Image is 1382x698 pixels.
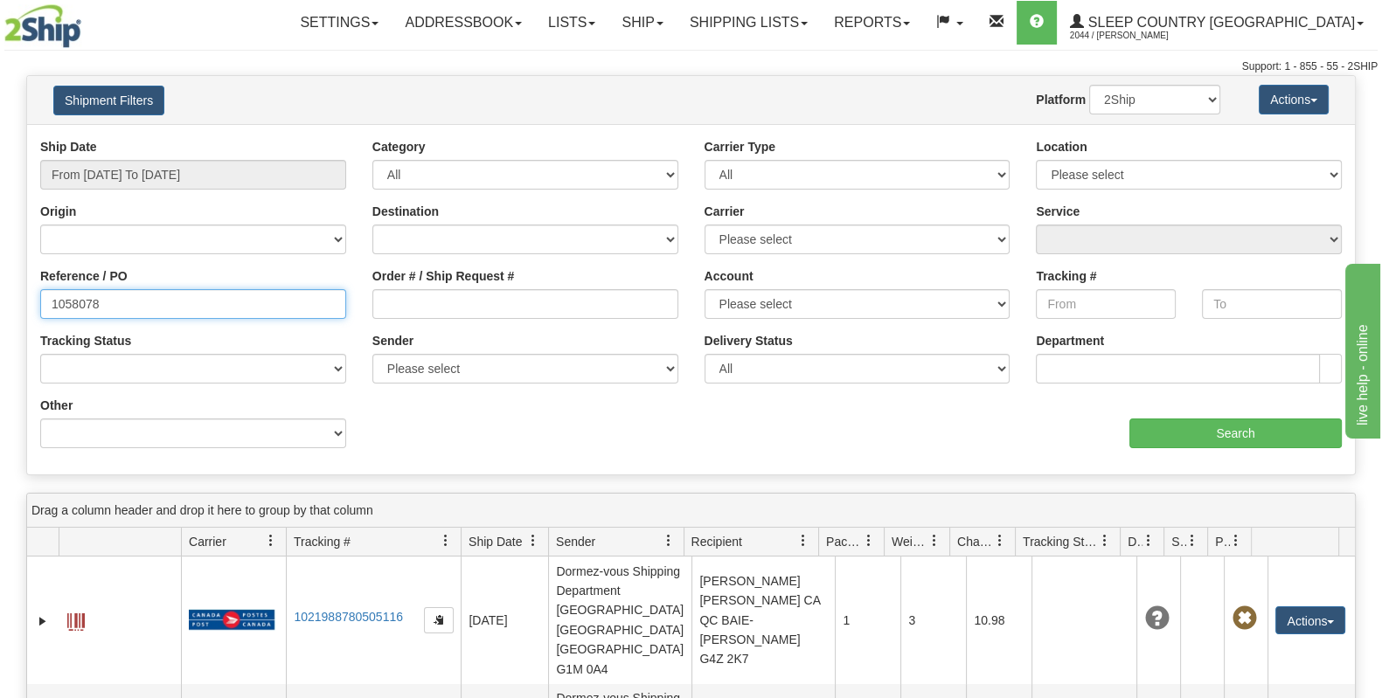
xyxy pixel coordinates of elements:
a: Charge filter column settings [985,526,1015,556]
td: Dormez-vous Shipping Department [GEOGRAPHIC_DATA] [GEOGRAPHIC_DATA] [GEOGRAPHIC_DATA] G1M 0A4 [548,556,691,684]
span: Carrier [189,533,226,550]
label: Category [372,138,426,155]
a: Delivery Status filter column settings [1134,526,1163,556]
td: [PERSON_NAME] [PERSON_NAME] CA QC BAIE-[PERSON_NAME] G4Z 2K7 [691,556,835,684]
button: Copy to clipboard [424,607,454,633]
label: Tracking Status [40,332,131,349]
a: Shipment Issues filter column settings [1177,526,1207,556]
a: Packages filter column settings [854,526,884,556]
a: Sleep Country [GEOGRAPHIC_DATA] 2044 / [PERSON_NAME] [1057,1,1377,45]
div: grid grouping header [27,494,1355,528]
iframe: chat widget [1342,259,1380,438]
span: Shipment Issues [1171,533,1186,550]
a: 1021988780505116 [294,610,403,624]
a: Addressbook [392,1,535,45]
label: Location [1036,138,1087,155]
label: Carrier Type [705,138,775,155]
span: Tracking Status [1023,533,1099,550]
a: Expand [34,612,52,630]
a: Label [67,605,85,633]
button: Actions [1275,606,1345,634]
a: Carrier filter column settings [256,526,286,556]
span: Sleep Country [GEOGRAPHIC_DATA] [1084,15,1355,30]
span: Charge [957,533,994,550]
span: Pickup Status [1215,533,1230,550]
span: Recipient [691,533,742,550]
a: Pickup Status filter column settings [1221,526,1251,556]
div: live help - online [13,10,162,31]
td: 3 [900,556,966,684]
a: Ship [608,1,676,45]
a: Ship Date filter column settings [518,526,548,556]
span: Unknown [1144,606,1169,631]
span: Packages [826,533,863,550]
div: Support: 1 - 855 - 55 - 2SHIP [4,59,1378,74]
a: Sender filter column settings [654,526,684,556]
span: 2044 / [PERSON_NAME] [1070,27,1201,45]
a: Recipient filter column settings [788,526,818,556]
label: Tracking # [1036,267,1096,285]
label: Carrier [705,203,745,220]
label: Reference / PO [40,267,128,285]
label: Destination [372,203,439,220]
td: 1 [835,556,900,684]
label: Origin [40,203,76,220]
td: [DATE] [461,556,548,684]
label: Other [40,397,73,414]
label: Platform [1036,91,1086,108]
span: Sender [556,533,595,550]
a: Reports [821,1,923,45]
label: Delivery Status [705,332,793,349]
img: 20 - Canada Post [189,609,274,631]
span: Pickup Not Assigned [1232,606,1256,631]
span: Ship Date [469,533,522,550]
label: Sender [372,332,413,349]
label: Order # / Ship Request # [372,267,515,285]
img: logo2044.jpg [4,4,81,48]
label: Service [1036,203,1080,220]
button: Actions [1259,85,1329,114]
span: Tracking # [294,533,351,550]
td: 10.98 [966,556,1031,684]
a: Lists [535,1,608,45]
a: Tracking Status filter column settings [1090,526,1120,556]
button: Shipment Filters [53,86,164,115]
a: Settings [287,1,392,45]
input: Search [1129,418,1342,448]
a: Tracking # filter column settings [431,526,461,556]
a: Weight filter column settings [920,526,949,556]
input: To [1202,289,1342,319]
span: Weight [892,533,928,550]
a: Shipping lists [677,1,821,45]
label: Account [705,267,754,285]
span: Delivery Status [1128,533,1142,550]
input: From [1036,289,1176,319]
label: Ship Date [40,138,97,155]
label: Department [1036,332,1104,349]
